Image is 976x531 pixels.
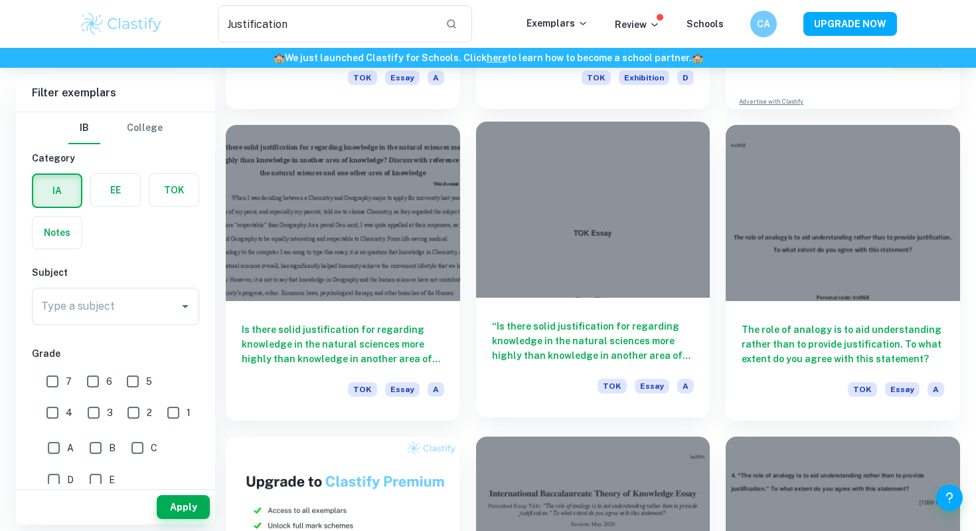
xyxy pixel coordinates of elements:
[598,379,627,393] span: TOK
[487,53,507,63] a: here
[848,382,877,397] span: TOK
[16,74,215,112] h6: Filter exemplars
[147,405,152,420] span: 2
[742,322,944,366] h6: The role of analogy is to aid understanding rather than to provide justification. To what extent ...
[149,174,199,206] button: TOK
[33,175,81,207] button: IA
[176,297,195,316] button: Open
[348,70,377,85] span: TOK
[242,322,444,366] h6: Is there solid justification for regarding knowledge in the natural sciences more highly than kno...
[33,217,82,249] button: Notes
[68,112,100,144] button: IB
[127,112,163,144] button: College
[109,473,115,487] span: E
[635,379,669,393] span: Essay
[187,405,191,420] span: 1
[885,382,920,397] span: Essay
[107,405,113,420] span: 3
[151,441,157,455] span: C
[385,70,420,85] span: Essay
[692,53,703,63] span: 🏫
[109,441,116,455] span: B
[79,11,163,37] img: Clastify logo
[476,125,710,420] a: “Is there solid justification for regarding knowledge in the natural sciences more highly than kn...
[687,19,724,29] a: Schools
[615,17,660,32] p: Review
[928,382,944,397] span: A
[527,16,588,31] p: Exemplars
[619,70,669,85] span: Exhibition
[726,125,960,420] a: The role of analogy is to aid understanding rather than to provide justification. To what extent ...
[492,319,694,363] h6: “Is there solid justification for regarding knowledge in the natural sciences more highly than kn...
[32,265,199,280] h6: Subject
[582,70,611,85] span: TOK
[739,97,803,106] a: Advertise with Clastify
[32,151,199,165] h6: Category
[274,53,285,63] span: 🏫
[68,112,163,144] div: Filter type choice
[157,495,210,519] button: Apply
[66,374,72,389] span: 7
[226,125,460,420] a: Is there solid justification for regarding knowledge in the natural sciences more highly than kno...
[677,70,694,85] span: D
[67,473,74,487] span: D
[750,11,777,37] button: CA
[385,382,420,397] span: Essay
[66,405,72,420] span: 4
[936,484,963,511] button: Help and Feedback
[67,441,74,455] span: A
[32,346,199,361] h6: Grade
[348,382,377,397] span: TOK
[428,382,444,397] span: A
[428,70,444,85] span: A
[677,379,694,393] span: A
[146,374,152,389] span: 5
[803,12,897,36] button: UPGRADE NOW
[218,5,435,43] input: Search for any exemplars...
[106,374,112,389] span: 6
[91,174,140,206] button: EE
[3,51,973,65] h6: We just launched Clastify for Schools. Click to learn how to become a school partner.
[756,17,772,31] h6: CA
